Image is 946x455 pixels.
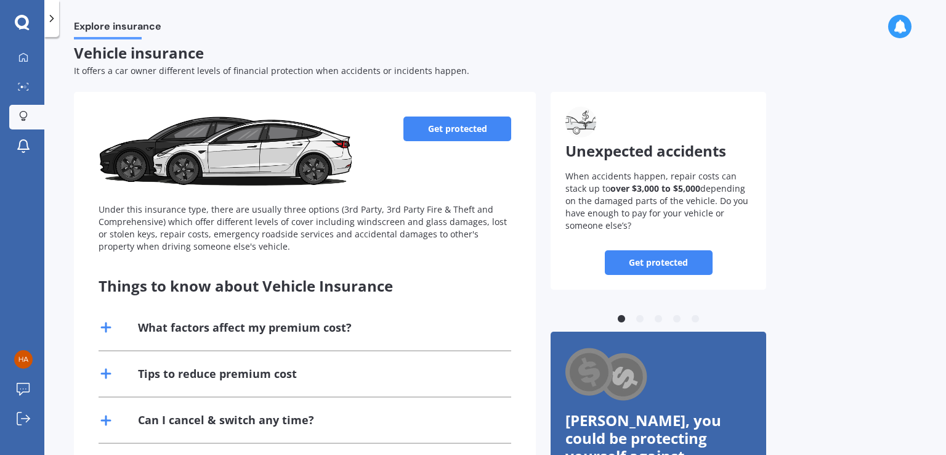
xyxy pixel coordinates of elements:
[74,20,161,37] span: Explore insurance
[634,313,646,326] button: 2
[565,141,726,161] span: Unexpected accidents
[74,43,204,63] span: Vehicle insurance
[74,65,469,76] span: It offers a car owner different levels of financial protection when accidents or incidents happen.
[565,170,751,232] p: When accidents happen, repair costs can stack up to depending on the damaged parts of the vehicle...
[99,117,352,191] img: Vehicle insurance
[605,250,713,275] a: Get protected
[403,117,511,141] a: Get protected
[610,182,700,194] b: over $3,000 to $5,000
[615,313,628,326] button: 1
[652,313,665,326] button: 3
[138,366,297,382] div: Tips to reduce premium cost
[671,313,683,326] button: 4
[138,412,314,428] div: Can I cancel & switch any time?
[14,350,33,369] img: db3fe8b582fec64af549f0fa3f0ce988
[138,320,352,335] div: What factors affect my premium cost?
[565,346,649,404] img: Cashback
[689,313,701,326] button: 5
[99,203,511,253] div: Under this insurance type, there are usually three options (3rd Party, 3rd Party Fire & Theft and...
[99,276,393,296] span: Things to know about Vehicle Insurance
[565,107,596,137] img: Unexpected accidents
